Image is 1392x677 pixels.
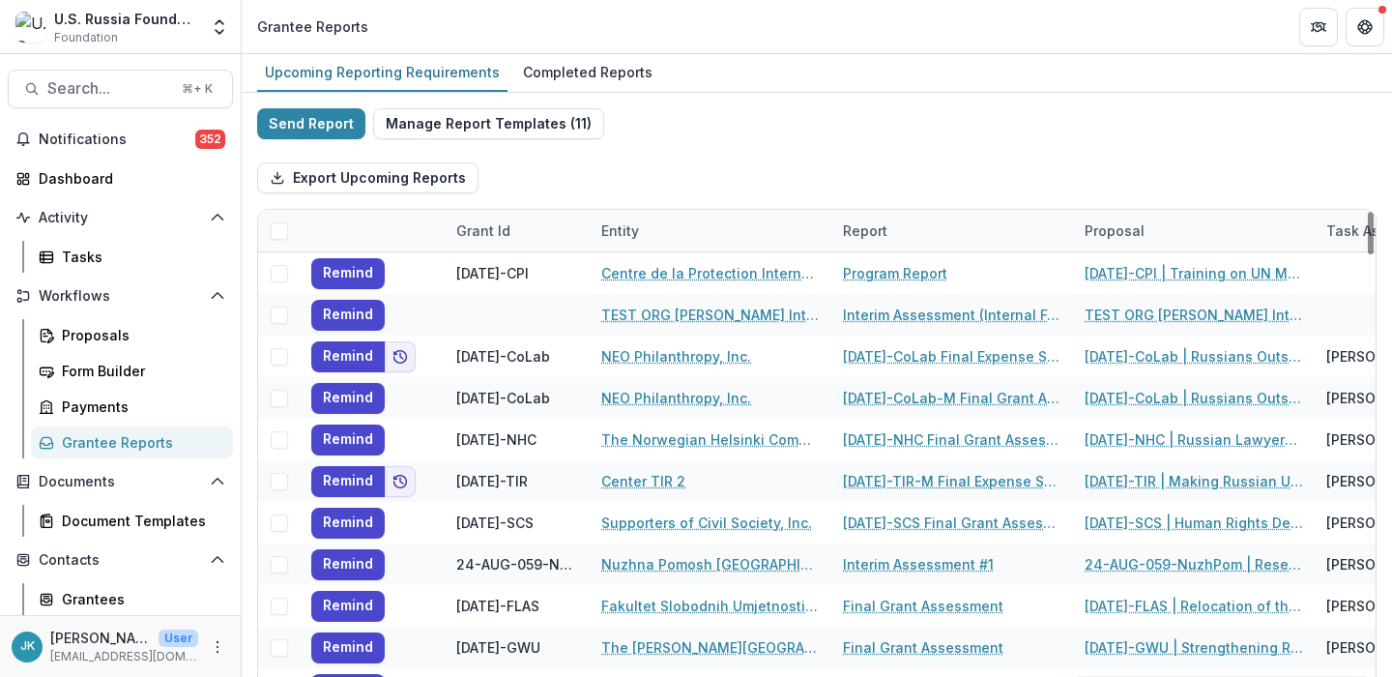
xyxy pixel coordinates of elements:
div: Proposals [62,325,217,345]
span: Contacts [39,552,202,569]
a: [DATE]-GWU | Strengthening Russian Society and Expertise In and Out [1085,637,1303,658]
button: Search... [8,70,233,108]
a: [DATE]-NHC | Russian Lawyers against Lawfare, Impunity, and for Strengthening of the Rule of Law [1085,429,1303,450]
div: Payments [62,397,217,417]
button: Remind [311,549,385,580]
a: [DATE]-CoLab Final Expense Summary [843,346,1061,367]
a: TEST ORG [PERSON_NAME] International [601,305,820,325]
div: Dashboard [39,168,217,189]
div: Grant Id [445,221,522,241]
span: Notifications [39,132,195,148]
a: Centre de la Protection Internationale [601,263,820,283]
div: [DATE]-FLAS [456,596,539,616]
div: Upcoming Reporting Requirements [257,58,507,86]
div: Proposal [1073,210,1315,251]
p: [PERSON_NAME] [50,628,151,648]
a: [DATE]-NHC Final Grant Assessment [843,429,1061,450]
a: Completed Reports [515,54,660,92]
button: Remind [311,633,385,663]
a: Nuzhna Pomosh [GEOGRAPHIC_DATA] [601,554,820,574]
div: 24-AUG-059-NuzhPom [456,554,578,574]
a: Grantees [31,583,233,615]
div: Grant Id [445,210,590,251]
div: Report [831,210,1073,251]
div: Entity [590,210,831,251]
div: [DATE]-CoLab [456,388,550,408]
a: Tasks [31,241,233,273]
div: Report [831,221,899,241]
p: [EMAIL_ADDRESS][DOMAIN_NAME] [50,648,198,665]
button: Remind [311,508,385,539]
div: [DATE]-NHC [456,429,536,450]
a: TEST ORG [PERSON_NAME] International - 2025 - Grant Proposal Application [1085,305,1303,325]
div: Entity [590,221,651,241]
button: Get Help [1346,8,1384,46]
div: Document Templates [62,511,217,531]
div: Form Builder [62,361,217,381]
button: Remind [311,425,385,456]
div: Tasks [62,247,217,267]
a: The Norwegian Helsinki Committee [601,429,820,450]
a: [DATE]-TIR-M Final Expense Summary [843,471,1061,491]
nav: breadcrumb [249,13,376,41]
a: Document Templates [31,505,233,537]
span: Documents [39,474,202,490]
a: Final Grant Assessment [843,637,1003,658]
button: Export Upcoming Reports [257,162,478,193]
a: Program Report [843,263,947,283]
div: Grantees [62,589,217,609]
a: Interim Assessment #1 [843,554,994,574]
button: Open Activity [8,202,233,233]
div: Jemile Kelderman [20,640,35,653]
div: Grantee Reports [257,16,368,37]
a: 24-AUG-059-NuzhPom | Research Bureau for Russian Civil Society [1085,554,1303,574]
a: Final Grant Assessment [843,596,1003,616]
button: Remind [311,258,385,289]
button: Remind [311,300,385,331]
a: [DATE]-FLAS | Relocation of the faculties and students of the Moscow School of Social and Economi... [1085,596,1303,616]
div: Completed Reports [515,58,660,86]
a: Interim Assessment (Internal Form) [843,305,1061,325]
span: Workflows [39,288,202,305]
div: [DATE]-TIR [456,471,528,491]
div: [DATE]-SCS [456,513,534,533]
a: [DATE]-SCS Final Grant Assessment [843,513,1061,533]
button: Add to friends [385,466,416,497]
a: Upcoming Reporting Requirements [257,54,507,92]
button: Partners [1299,8,1338,46]
button: Open Documents [8,466,233,497]
a: [DATE]-CPI | Training on UN Mechanisms and publication of a Hands-On Guide on the defense of lawy... [1085,263,1303,283]
a: Grantee Reports [31,427,233,458]
button: Add to friends [385,341,416,372]
div: ⌘ + K [178,78,217,100]
a: NEO Philanthropy, Inc. [601,346,751,367]
a: Dashboard [8,162,233,194]
a: [DATE]-TIR | Making Russian Universities Transparent and Accountable: Anticorruption Training for... [1085,471,1303,491]
a: Payments [31,391,233,423]
a: The [PERSON_NAME][GEOGRAPHIC_DATA][US_STATE] [601,637,820,658]
div: [DATE]-CPI [456,263,529,283]
button: More [206,635,229,659]
div: Proposal [1073,221,1156,241]
a: [DATE]-SCS | Human Rights Defenders and the Rule of Law [1085,513,1303,533]
div: Grantee Reports [62,432,217,453]
span: Search... [47,79,170,98]
p: User [159,630,198,647]
div: [DATE]-GWU [456,637,540,658]
button: Remind [311,383,385,414]
button: Remind [311,591,385,622]
span: Foundation [54,29,118,46]
div: [DATE]-CoLab [456,346,550,367]
button: Open Contacts [8,545,233,575]
a: [DATE]-CoLab | Russians Outside of [GEOGRAPHIC_DATA]: Resourcing Human Rights in [GEOGRAPHIC_DATA... [1085,346,1303,367]
a: Fakultet Slobodnih Umjetnosti i Nauka (FLAS) [601,596,820,616]
a: Center TIR 2 [601,471,685,491]
img: U.S. Russia Foundation [15,12,46,43]
button: Remind [311,466,385,497]
button: Send Report [257,108,365,139]
a: NEO Philanthropy, Inc. [601,388,751,408]
button: Remind [311,341,385,372]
